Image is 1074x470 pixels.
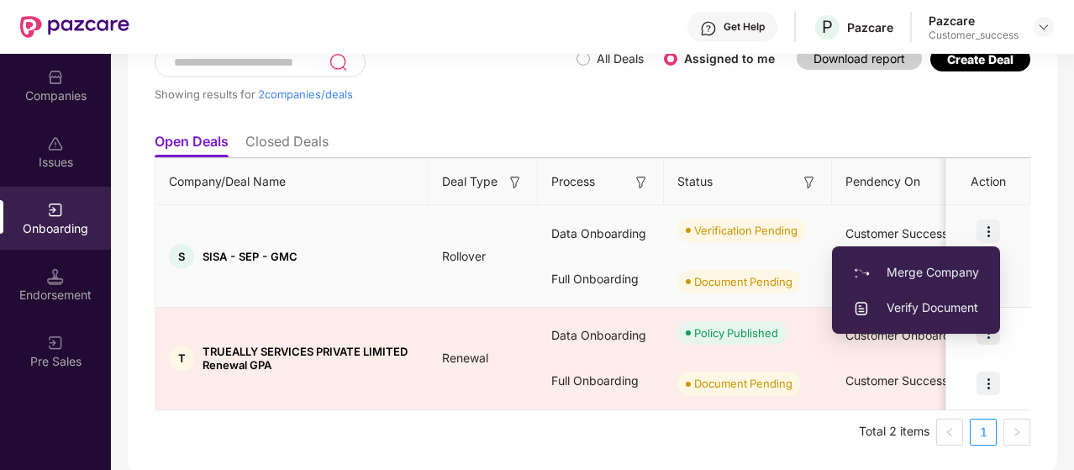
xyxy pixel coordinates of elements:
[169,244,194,269] div: S
[245,133,329,157] li: Closed Deals
[845,226,948,240] span: Customer Success
[700,20,717,37] img: svg+xml;base64,PHN2ZyBpZD0iSGVscC0zMngzMiIgeG1sbnM9Imh0dHA6Ly93d3cudzMub3JnLzIwMDAvc3ZnIiB3aWR0aD...
[694,273,792,290] div: Document Pending
[845,172,920,191] span: Pendency On
[977,372,1000,395] img: icon
[845,373,948,388] span: Customer Success
[203,250,297,263] span: SISA - SEP - GMC
[538,358,664,404] div: Full Onboarding
[20,16,129,38] img: New Pazcare Logo
[684,51,775,66] label: Assigned to me
[203,345,415,372] span: TRUEALLY SERVICES PRIVATE LIMITED Renewal GPA
[538,211,664,256] div: Data Onboarding
[677,172,713,191] span: Status
[1012,427,1022,437] span: right
[971,420,996,445] a: 1
[797,47,922,70] button: Download report
[929,13,1019,29] div: Pazcare
[329,52,348,72] img: svg+xml;base64,PHN2ZyB3aWR0aD0iMjQiIGhlaWdodD0iMjUiIHZpZXdCb3g9IjAgMCAyNCAyNSIgZmlsbD0ibm9uZSIgeG...
[801,174,818,191] img: svg+xml;base64,PHN2ZyB3aWR0aD0iMTYiIGhlaWdodD0iMTYiIHZpZXdCb3g9IjAgMCAxNiAxNiIgZmlsbD0ibm9uZSIgeG...
[977,219,1000,243] img: icon
[429,249,499,263] span: Rollover
[155,159,429,205] th: Company/Deal Name
[929,29,1019,42] div: Customer_success
[853,300,870,317] img: svg+xml;base64,PHN2ZyBpZD0iVXBsb2FkX0xvZ3MiIGRhdGEtbmFtZT0iVXBsb2FkIExvZ3MiIHhtbG5zPSJodHRwOi8vd3...
[1003,419,1030,446] li: Next Page
[47,335,64,351] img: svg+xml;base64,PHN2ZyB3aWR0aD0iMjAiIGhlaWdodD0iMjAiIHZpZXdCb3g9IjAgMCAyMCAyMCIgZmlsbD0ibm9uZSIgeG...
[822,17,833,37] span: P
[1003,419,1030,446] button: right
[155,87,576,101] div: Showing results for
[169,346,194,371] div: T
[859,419,929,446] li: Total 2 items
[970,419,997,446] li: 1
[538,313,664,358] div: Data Onboarding
[694,222,798,239] div: Verification Pending
[945,427,955,437] span: left
[936,419,963,446] button: left
[442,172,498,191] span: Deal Type
[853,265,870,282] img: svg+xml;base64,PHN2ZyB3aWR0aD0iMjAiIGhlaWdodD0iMjAiIHZpZXdCb3g9IjAgMCAyMCAyMCIgZmlsbD0ibm9uZSIgeG...
[946,159,1030,205] th: Action
[155,133,229,157] li: Open Deals
[258,87,353,101] span: 2 companies/deals
[694,375,792,392] div: Document Pending
[724,20,765,34] div: Get Help
[694,325,778,341] div: Policy Published
[47,268,64,285] img: svg+xml;base64,PHN2ZyB3aWR0aD0iMTQuNSIgaGVpZ2h0PSIxNC41IiB2aWV3Qm94PSIwIDAgMTYgMTYiIGZpbGw9Im5vbm...
[853,263,979,282] span: Merge Company
[853,298,979,317] span: Verify Document
[47,202,64,219] img: svg+xml;base64,PHN2ZyB3aWR0aD0iMjAiIGhlaWdodD0iMjAiIHZpZXdCb3g9IjAgMCAyMCAyMCIgZmlsbD0ibm9uZSIgeG...
[47,135,64,152] img: svg+xml;base64,PHN2ZyBpZD0iSXNzdWVzX2Rpc2FibGVkIiB4bWxucz0iaHR0cDovL3d3dy53My5vcmcvMjAwMC9zdmciIH...
[507,174,524,191] img: svg+xml;base64,PHN2ZyB3aWR0aD0iMTYiIGhlaWdodD0iMTYiIHZpZXdCb3g9IjAgMCAxNiAxNiIgZmlsbD0ibm9uZSIgeG...
[538,256,664,302] div: Full Onboarding
[551,172,595,191] span: Process
[1037,20,1050,34] img: svg+xml;base64,PHN2ZyBpZD0iRHJvcGRvd24tMzJ4MzIiIHhtbG5zPSJodHRwOi8vd3d3LnczLm9yZy8yMDAwL3N2ZyIgd2...
[47,69,64,86] img: svg+xml;base64,PHN2ZyBpZD0iQ29tcGFuaWVzIiB4bWxucz0iaHR0cDovL3d3dy53My5vcmcvMjAwMC9zdmciIHdpZHRoPS...
[429,351,502,365] span: Renewal
[597,51,644,66] label: All Deals
[947,52,1013,66] div: Create Deal
[936,419,963,446] li: Previous Page
[847,19,893,35] div: Pazcare
[633,174,650,191] img: svg+xml;base64,PHN2ZyB3aWR0aD0iMTYiIGhlaWdodD0iMTYiIHZpZXdCb3g9IjAgMCAxNiAxNiIgZmlsbD0ibm9uZSIgeG...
